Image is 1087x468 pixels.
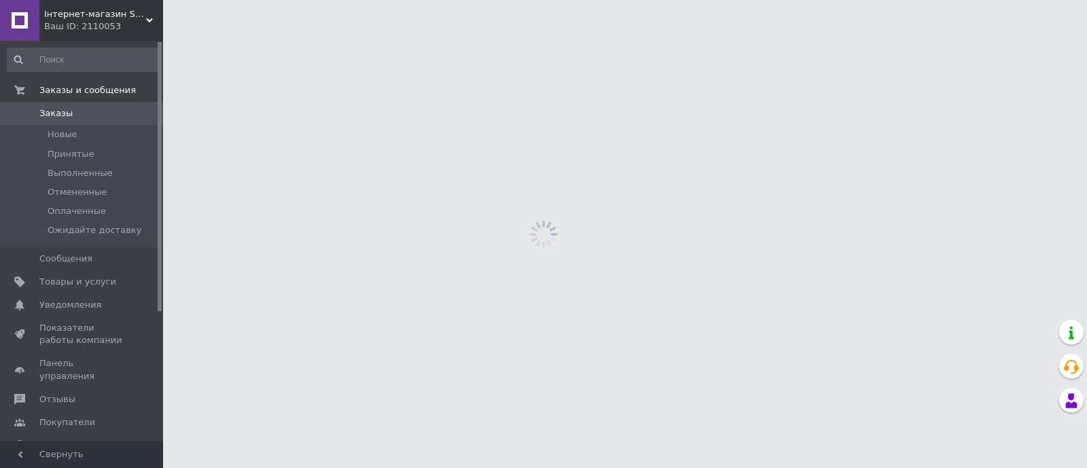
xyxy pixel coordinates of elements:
span: Каталог ProSale [39,439,113,452]
input: Поиск [7,48,160,72]
span: Отзывы [39,393,75,406]
span: Сообщения [39,253,92,265]
span: Отмененные [48,186,107,198]
span: Інтернет-магазин Splilkina "Trend_obuvi" [44,8,146,20]
span: Заказы [39,107,73,120]
span: Выполненные [48,167,113,179]
div: Ваш ID: 2110053 [44,20,163,33]
span: Ожидайте доставку [48,224,141,236]
span: Товары и услуги [39,276,116,288]
span: Принятые [48,148,94,160]
span: Уведомления [39,299,101,311]
span: Заказы и сообщения [39,84,136,96]
span: Показатели работы компании [39,322,126,346]
span: Оплаченные [48,205,106,217]
span: Панель управления [39,357,126,382]
span: Покупатели [39,416,95,429]
span: Новые [48,128,77,141]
